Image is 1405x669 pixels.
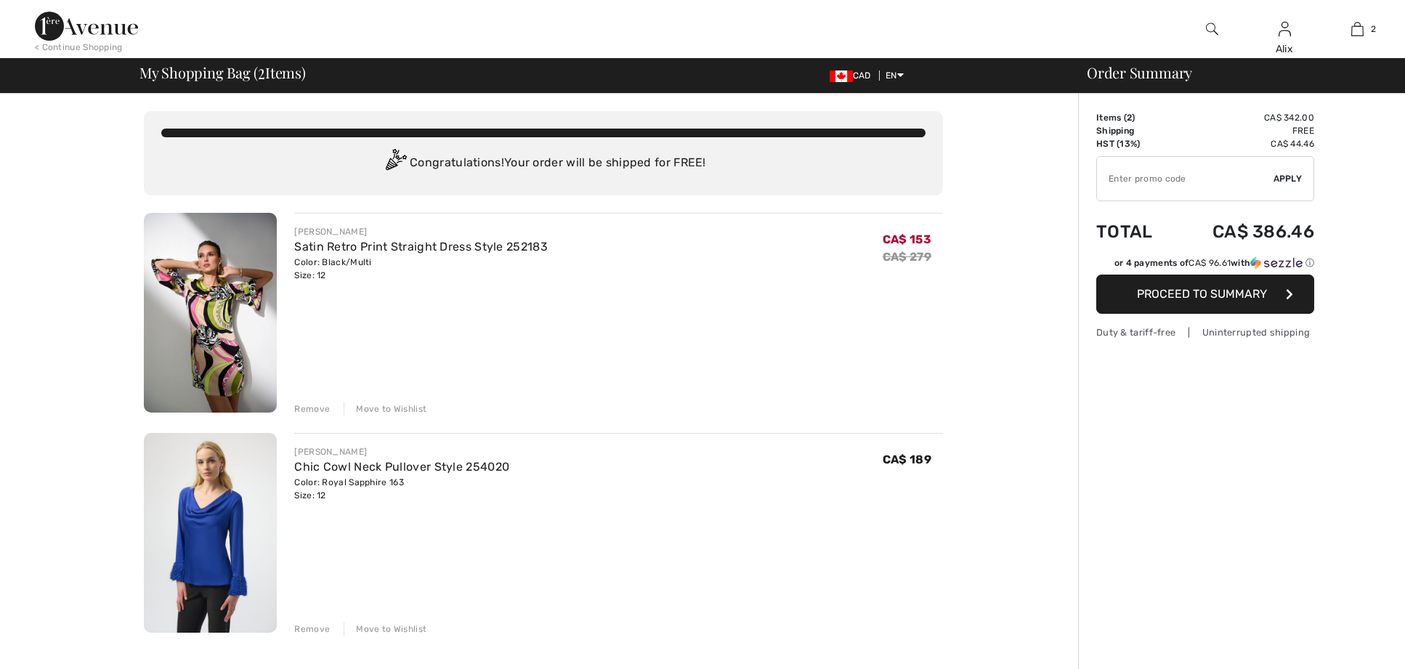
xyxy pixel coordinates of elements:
[1351,20,1364,38] img: My Bag
[144,213,277,413] img: Satin Retro Print Straight Dress Style 252183
[344,623,426,636] div: Move to Wishlist
[161,149,926,178] div: Congratulations! Your order will be shipped for FREE!
[1096,124,1174,137] td: Shipping
[294,256,548,282] div: Color: Black/Multi Size: 12
[1114,256,1314,269] div: or 4 payments of with
[258,62,265,81] span: 2
[1137,287,1267,301] span: Proceed to Summary
[294,476,509,502] div: Color: Royal Sapphire 163 Size: 12
[1096,325,1314,339] div: Duty & tariff-free | Uninterrupted shipping
[883,232,931,246] span: CA$ 153
[1069,65,1396,80] div: Order Summary
[886,70,904,81] span: EN
[1174,124,1314,137] td: Free
[1096,111,1174,124] td: Items ( )
[1174,111,1314,124] td: CA$ 342.00
[1096,256,1314,275] div: or 4 payments ofCA$ 96.61withSezzle Click to learn more about Sezzle
[294,445,509,458] div: [PERSON_NAME]
[1096,137,1174,150] td: HST (13%)
[1321,20,1393,38] a: 2
[1250,256,1303,269] img: Sezzle
[883,250,931,264] s: CA$ 279
[883,453,931,466] span: CA$ 189
[294,460,509,474] a: Chic Cowl Neck Pullover Style 254020
[1127,113,1132,123] span: 2
[144,433,277,633] img: Chic Cowl Neck Pullover Style 254020
[381,149,410,178] img: Congratulation2.svg
[1096,275,1314,314] button: Proceed to Summary
[294,225,548,238] div: [PERSON_NAME]
[1174,207,1314,256] td: CA$ 386.46
[1097,157,1274,200] input: Promo code
[1189,258,1231,268] span: CA$ 96.61
[1279,22,1291,36] a: Sign In
[139,65,306,80] span: My Shopping Bag ( Items)
[830,70,877,81] span: CAD
[35,41,123,54] div: < Continue Shopping
[1371,23,1376,36] span: 2
[294,402,330,415] div: Remove
[1274,172,1303,185] span: Apply
[1249,41,1320,57] div: Alix
[1206,20,1218,38] img: search the website
[1174,137,1314,150] td: CA$ 44.46
[294,240,548,254] a: Satin Retro Print Straight Dress Style 252183
[294,623,330,636] div: Remove
[35,12,138,41] img: 1ère Avenue
[344,402,426,415] div: Move to Wishlist
[830,70,853,82] img: Canadian Dollar
[1096,207,1174,256] td: Total
[1279,20,1291,38] img: My Info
